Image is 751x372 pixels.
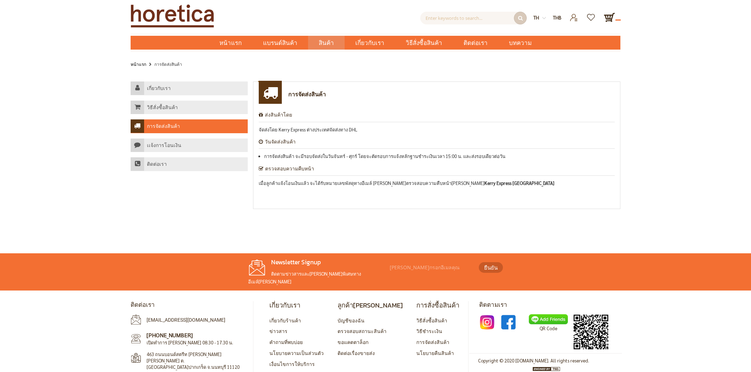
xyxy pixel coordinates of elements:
a: คำถามที่พบบ่อย [269,339,303,345]
span: สินค้า [319,36,334,50]
h4: ส่งสินค้าโดย [259,112,615,122]
button: ยืนยัน [479,262,503,273]
a: การจัดส่งสินค้า [131,119,248,133]
a: เข้าสู่ระบบ [565,12,583,18]
p: เมื่อลูกค้าแจ้งโอนเงินแล้ว จะได้รับหมายเลขพัสดุทางอีเมล์ [PERSON_NAME]ตรวจสอบความคืบหน้า[PERSON_N... [259,179,615,187]
a: นโยบายคืนสินค้า [416,350,454,356]
p: QR Code [529,325,568,332]
h4: ลูกค้า[PERSON_NAME] [338,301,403,309]
a: วิธีสั่งซื้อสินค้า [416,317,447,323]
strong: การจัดส่งสินค้า [154,61,182,67]
h4: วันจัดส่งสินค้า [259,139,615,149]
address: Copyright © 2020 [DOMAIN_NAME]. All rights reserved. [478,357,589,365]
img: dropdown-icon.svg [542,16,546,20]
a: ติดต่อเรา [453,36,498,50]
span: 463 ถนนบอนด์สตรีท [PERSON_NAME][PERSON_NAME] ต.[GEOGRAPHIC_DATA]ปากเกร็ด จ.นนทบุรี 11120 [147,351,240,371]
span: วิธีสั่งซื้อสินค้า [406,36,442,50]
a: ตรวจสอบสถานะสินค้า [338,328,387,334]
a: บทความ [498,36,542,50]
h1: การจัดส่งสินค้า [288,91,326,98]
a: ข่าวสาร [269,328,287,334]
a: เเจ้งการโอนเงิน [131,139,248,152]
a: แบรนด์สินค้า [252,36,308,50]
a: วิธีชำระเงิน [416,328,442,334]
a: ติดต่อเรื่องขายส่ง [338,350,375,356]
li: การจัดส่งสินค้า จะมีรอบจัดส่งในวันจันทร์ - ศุกร์ โดยจะตัดรอบการแจ้งหลักฐานชำระเงินเวลา 15:00 น. แ... [264,152,615,160]
a: หน้าแรก [209,36,252,50]
a: [EMAIL_ADDRESS][DOMAIN_NAME] [147,317,225,323]
a: รายการโปรด [583,12,600,18]
p: ติดตามข่าวสารและ[PERSON_NAME]พิเศษทางอีเมล์[PERSON_NAME] [248,270,387,285]
img: Horetica.com [131,4,214,28]
a: หน้าแรก [131,60,146,68]
h4: ตรวจสอบความคืบหน้า [259,166,615,176]
a: Kerry Express [GEOGRAPHIC_DATA] [484,180,554,186]
h4: เกี่ยวกับเรา [269,301,324,309]
h4: ติดต่อเรา [131,301,248,309]
span: ยืนยัน [484,264,498,272]
h4: Newsletter Signup [248,259,387,266]
span: เปิดทำการ [PERSON_NAME] 08.30 - 17.30 น. [147,339,233,345]
h4: เกี่ยวกับเรา [147,85,171,92]
a: เกี่ยวกับร้านค้า [269,317,301,323]
a: สินค้า [308,36,345,50]
a: บัญชีของฉัน [338,317,364,323]
span: บทความ [509,36,532,50]
h4: ติดตามเรา [479,301,620,309]
h4: ติดต่อเรา [147,161,167,168]
a: นโยบายความเป็นส่วนตัว [269,350,324,356]
a: [PHONE_NUMBER] [147,331,193,339]
a: ติดต่อเรา [131,157,248,171]
a: เกี่ยวกับเรา [345,36,395,50]
span: แบรนด์สินค้า [263,36,297,50]
span: หน้าแรก [219,38,242,47]
h4: วิธีสั่งซื้อสินค้า [147,105,178,111]
a: วิธีสั่งซื้อสินค้า [131,101,248,114]
span: th [533,15,539,21]
a: วิธีสั่งซื้อสินค้า [395,36,453,50]
span: เกี่ยวกับเรา [355,36,384,50]
h4: เเจ้งการโอนเงิน [147,142,181,149]
h4: การจัดส่งสินค้า [147,123,180,130]
a: การจัดส่งสินค้า [416,339,449,345]
p: จัดส่งโดย Kerry Express ต่างประเทศจัดส่งทาง DHL [259,126,615,134]
a: เกี่ยวกับเรา [131,81,248,95]
a: ขอแคตตาล็อก [338,339,368,345]
a: เงื่อนไขการให้บริการ [269,361,315,367]
span: THB [553,15,561,21]
span: ติดต่อเรา [464,36,488,50]
h4: การสั่งซื้อสินค้า [416,301,459,309]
